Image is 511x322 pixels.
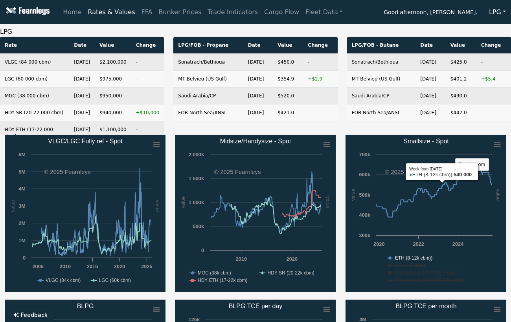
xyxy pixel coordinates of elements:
[415,104,445,121] td: [DATE]
[18,169,26,175] text: 5M
[77,303,94,309] text: BLPG
[395,263,425,268] text: SR (6.5k cbm)
[95,104,131,121] td: $940,000
[4,7,50,17] img: Fearnleys Logo
[359,232,370,238] text: 300k
[95,54,131,71] td: $2,100,000
[476,54,511,71] td: -
[131,54,164,71] td: -
[69,54,95,71] td: [DATE]
[214,168,261,175] text: © 2025 Fearnleys
[415,37,445,54] th: Date
[46,278,81,283] text: VLGC (84k cbm)
[359,212,370,218] text: 400k
[69,71,95,88] td: [DATE]
[95,71,131,88] td: $975,000
[175,135,336,292] svg: Midsize/Handysize - Spot
[446,71,476,88] td: $401.2
[44,168,91,175] text: © 2025 Fearnleys
[303,71,337,88] td: +$2.9
[415,54,445,71] td: [DATE]
[60,263,71,269] text: 2010
[87,263,98,269] text: 2015
[243,37,273,54] th: Date
[273,88,303,104] td: $520.0
[476,104,511,121] td: -
[359,152,370,157] text: 700k
[325,196,331,209] text: value
[403,138,449,145] text: Smallsize - Spot
[32,263,43,269] text: 2005
[5,135,165,292] svg: VLGC/LGC Fully ref - Spot
[189,152,204,157] text: 2 000k
[243,54,273,71] td: [DATE]
[18,152,26,157] text: 6M
[243,88,273,104] td: [DATE]
[385,168,432,175] text: © 2025 Fearnleys
[173,88,243,104] td: Saudi Arabia/CP
[303,104,337,121] td: -
[413,241,424,247] text: 2022
[114,263,125,269] text: 2020
[446,37,476,54] th: Value
[193,223,204,229] text: 500k
[198,278,247,283] text: HDY ETH (17-22k cbm)
[95,37,131,54] th: Value
[23,255,26,261] text: 0
[95,88,131,104] td: $950,000
[384,6,478,20] span: Good afternoon, [PERSON_NAME].
[476,37,511,54] th: Change
[131,121,164,145] td: -
[261,4,302,20] a: Cargo Flow
[268,270,314,276] text: HDY SR (20-22k cbm)
[141,263,152,269] text: 2025
[347,104,416,121] td: FOB North Sea/ANSI
[347,54,416,71] td: Sonatrach/Bethioua
[155,4,204,20] a: Bunker Prices
[173,104,243,121] td: FOB North Sea/ANSI
[476,71,511,88] td: +$5.4
[303,54,337,71] td: -
[347,88,416,104] td: Saudi Arabia/CP
[446,54,476,71] td: $425.0
[95,121,131,145] td: $1,100,000
[154,200,160,212] text: value
[131,88,164,104] td: -
[446,88,476,104] td: $490.0
[273,71,303,88] td: $354.9
[198,270,231,276] text: MGC (38k cbm)
[484,5,511,20] button: LPG
[243,71,273,88] td: [DATE]
[273,37,303,54] th: Value
[10,200,16,212] text: value
[18,203,26,209] text: 3M
[495,189,501,201] text: value
[446,104,476,121] td: $442.0
[204,4,261,20] a: Trade Indicators
[69,37,95,54] th: Date
[220,138,291,145] text: Midsize/Handysize - Spot
[302,4,346,20] a: Fleet Data
[359,192,370,198] text: 500k
[236,256,247,262] text: 2010
[131,104,164,121] td: +$10,000
[173,71,243,88] td: MT Belvieu (US Gulf)
[303,88,337,104] td: -
[415,71,445,88] td: [DATE]
[173,54,243,71] td: Sonatrach/Bethioua
[273,54,303,71] td: $450.0
[452,241,464,247] text: 2024
[69,121,95,145] td: [DATE]
[60,4,85,20] a: Home
[18,220,26,226] text: 2M
[85,4,138,20] a: Rates & Values
[287,256,298,262] text: 2020
[69,88,95,104] td: [DATE]
[180,196,186,209] text: value
[359,172,370,177] text: 600k
[138,4,156,20] a: FFA
[395,255,432,261] text: ETH (8-12k cbm))
[131,71,164,88] td: -
[458,161,485,167] text: Reset zoom
[99,278,131,283] text: LGC (60k cbm)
